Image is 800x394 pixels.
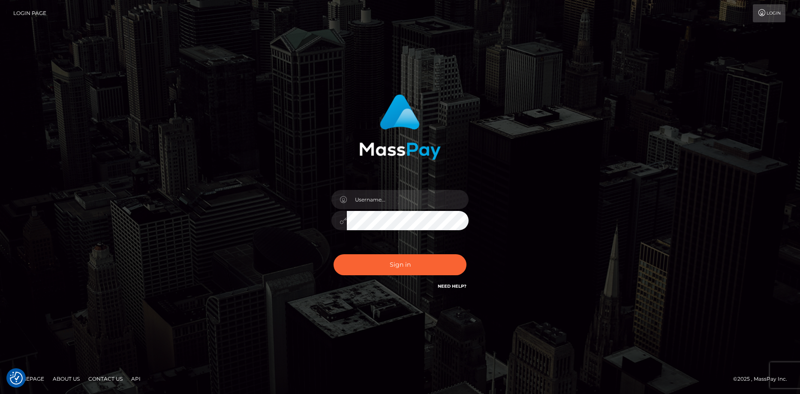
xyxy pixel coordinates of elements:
[733,374,794,384] div: © 2025 , MassPay Inc.
[13,4,46,22] a: Login Page
[334,254,466,275] button: Sign in
[10,372,23,385] img: Revisit consent button
[347,190,469,209] input: Username...
[128,372,144,385] a: API
[85,372,126,385] a: Contact Us
[753,4,785,22] a: Login
[359,94,441,160] img: MassPay Login
[10,372,23,385] button: Consent Preferences
[9,372,48,385] a: Homepage
[438,283,466,289] a: Need Help?
[49,372,83,385] a: About Us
